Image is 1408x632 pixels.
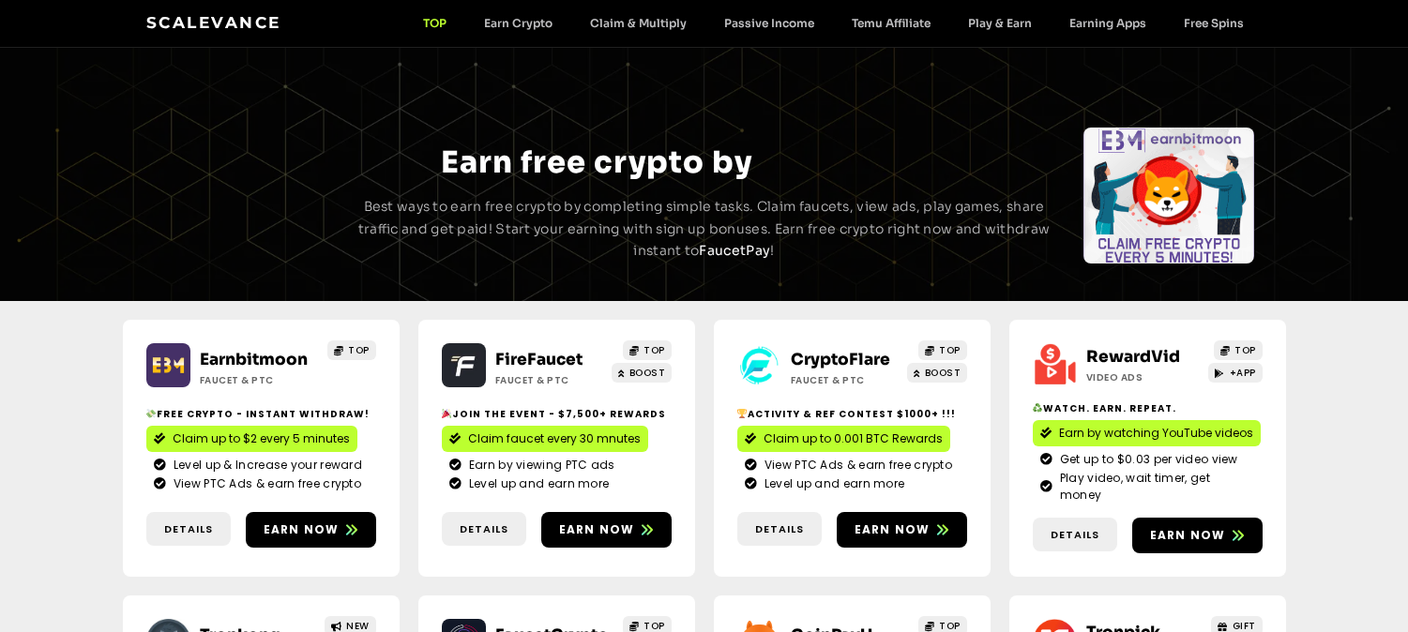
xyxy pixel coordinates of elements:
[404,16,465,30] a: TOP
[404,16,1263,30] nav: Menu
[623,340,672,360] a: TOP
[1086,370,1204,384] h2: Video ads
[925,366,961,380] span: BOOST
[468,430,641,447] span: Claim faucet every 30 mnutes
[643,343,665,357] span: TOP
[464,475,610,492] span: Level up and earn more
[764,430,943,447] span: Claim up to 0.001 BTC Rewards
[837,512,967,548] a: Earn now
[755,521,804,537] span: Details
[1033,401,1263,415] h2: Watch. Earn. Repeat.
[791,350,890,369] a: CryptoFlare
[495,350,583,369] a: FireFaucet
[356,196,1053,263] p: Best ways to earn free crypto by completing simple tasks. Claim faucets, view ads, play games, sh...
[791,373,908,387] h2: Faucet & PTC
[348,343,370,357] span: TOP
[559,521,635,538] span: Earn now
[327,340,376,360] a: TOP
[1214,340,1263,360] a: TOP
[571,16,705,30] a: Claim & Multiply
[1033,518,1117,552] a: Details
[1132,518,1263,553] a: Earn now
[629,366,666,380] span: BOOST
[737,426,950,452] a: Claim up to 0.001 BTC Rewards
[918,340,967,360] a: TOP
[939,343,961,357] span: TOP
[907,363,967,383] a: BOOST
[1055,451,1238,468] span: Get up to $0.03 per video view
[737,409,747,418] img: 🏆
[1059,425,1253,442] span: Earn by watching YouTube videos
[495,373,613,387] h2: Faucet & PTC
[464,457,615,474] span: Earn by viewing PTC ads
[1083,128,1254,263] div: Slides
[200,350,308,369] a: Earnbitmoon
[146,407,376,421] h2: Free crypto - Instant withdraw!
[264,521,340,538] span: Earn now
[442,407,672,421] h2: Join the event - $7,500+ Rewards
[833,16,949,30] a: Temu Affiliate
[164,521,213,537] span: Details
[1033,403,1042,413] img: ♻️
[760,457,952,474] span: View PTC Ads & earn free crypto
[1234,343,1256,357] span: TOP
[169,457,362,474] span: Level up & Increase your reward
[1208,363,1263,383] a: +APP
[442,512,526,547] a: Details
[699,242,770,259] a: FaucetPay
[173,430,350,447] span: Claim up to $2 every 5 minutes
[949,16,1051,30] a: Play & Earn
[200,373,317,387] h2: Faucet & PTC
[169,475,361,492] span: View PTC Ads & earn free crypto
[737,407,967,421] h2: Activity & ref contest $1000+ !!!
[465,16,571,30] a: Earn Crypto
[760,475,905,492] span: Level up and earn more
[541,512,672,548] a: Earn now
[146,512,231,547] a: Details
[1230,366,1256,380] span: +APP
[855,521,931,538] span: Earn now
[1051,16,1165,30] a: Earning Apps
[442,426,648,452] a: Claim faucet every 30 mnutes
[460,521,508,537] span: Details
[1051,527,1099,543] span: Details
[705,16,833,30] a: Passive Income
[612,363,672,383] a: BOOST
[442,409,451,418] img: 🎉
[1033,420,1261,446] a: Earn by watching YouTube videos
[441,143,752,181] span: Earn free crypto by
[146,13,281,32] a: Scalevance
[246,512,376,548] a: Earn now
[1165,16,1263,30] a: Free Spins
[146,409,156,418] img: 💸
[153,128,324,263] div: Slides
[1150,527,1226,544] span: Earn now
[146,426,357,452] a: Claim up to $2 every 5 minutes
[1086,347,1180,367] a: RewardVid
[1055,470,1255,504] span: Play video, wait timer, get money
[737,512,822,547] a: Details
